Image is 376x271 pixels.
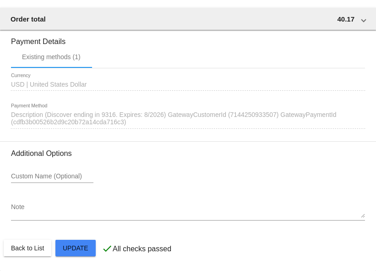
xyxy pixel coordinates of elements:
span: Description (Discover ending in 9316. Expires: 8/2026) GatewayCustomerId (7144250933507) GatewayP... [11,111,337,126]
h3: Payment Details [11,30,365,46]
p: All checks passed [113,245,171,253]
span: Order total [11,15,46,23]
span: Update [63,244,88,252]
div: Existing methods (1) [22,53,81,61]
mat-icon: check [102,243,113,254]
button: Update [55,240,96,256]
span: Back to List [11,244,44,252]
span: USD | United States Dollar [11,81,87,88]
button: Back to List [4,240,51,256]
span: 40.17 [337,15,354,23]
h3: Additional Options [11,149,365,158]
input: Custom Name (Optional) [11,173,93,180]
